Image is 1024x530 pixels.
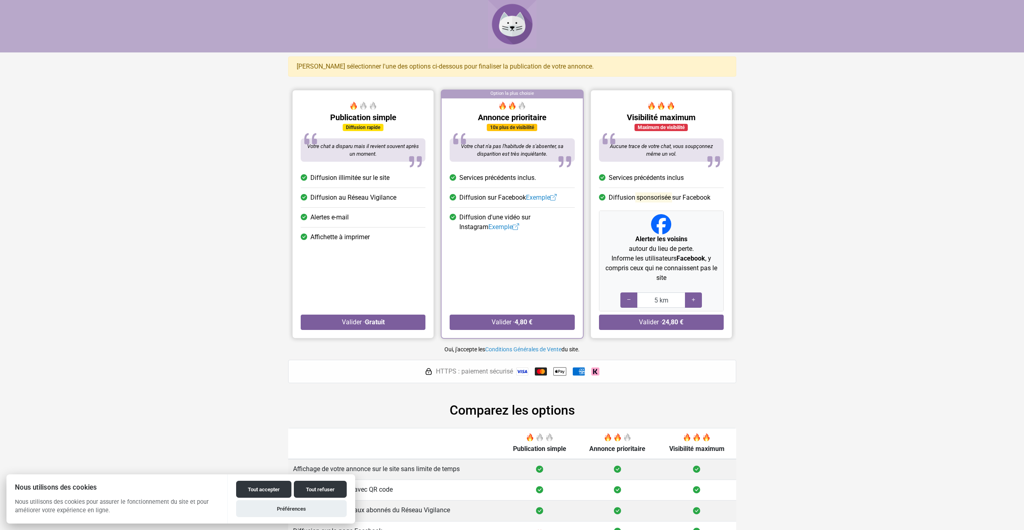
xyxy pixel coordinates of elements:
img: Facebook [651,214,671,234]
span: Services précédents inclus [608,173,683,183]
img: Klarna [591,367,599,376]
td: 1 diffusion par email aux abonnés du Réseau Vigilance [288,501,502,521]
a: Conditions Générales de Vente [485,346,561,353]
small: Oui, j'accepte les du site. [444,346,580,353]
h5: Visibilité maximum [599,113,723,122]
span: Diffusion sur Facebook [608,193,710,202]
h5: Annonce prioritaire [450,113,574,122]
strong: Alerter les voisins [635,235,687,243]
div: Diffusion rapide [343,124,383,131]
div: 10x plus de visibilité [487,124,537,131]
button: Valider ·Gratuit [301,315,425,330]
span: Diffusion illimitée sur le site [310,173,389,183]
strong: 24,80 € [662,318,683,326]
span: Annonce prioritaire [589,445,645,453]
button: Valider ·24,80 € [599,315,723,330]
a: Exemple [526,194,557,201]
img: Visa [516,367,528,376]
mark: sponsorisée [635,192,672,202]
span: Alertes e-mail [310,213,349,222]
div: Maximum de visibilité [635,124,688,131]
strong: 4,80 € [515,318,532,326]
span: Votre chat a disparu mais il revient souvent après un moment. [307,143,419,157]
button: Tout refuser [294,481,347,498]
img: American Express [573,367,585,376]
img: Apple Pay [553,365,566,378]
button: Tout accepter [236,481,291,498]
p: autour du lieu de perte. [602,234,720,254]
span: Diffusion au Réseau Vigilance [310,193,396,202]
td: Affichage de votre annonce sur le site sans limite de temps [288,459,502,480]
h5: Publication simple [301,113,425,122]
strong: Gratuit [364,318,384,326]
span: Aucune trace de votre chat, vous soupçonnez même un vol. [609,143,712,157]
span: Diffusion sur Facebook [459,193,557,202]
span: Services précédents inclus. [459,173,536,183]
p: Nous utilisons des cookies pour assurer le fonctionnement du site et pour améliorer votre expérie... [6,498,227,521]
div: Option la plus choisie [442,90,582,98]
span: Publication simple [513,445,566,453]
p: Informe les utilisateurs , y compris ceux qui ne connaissent pas le site [602,254,720,283]
strong: Facebook [676,255,705,262]
img: HTTPS : paiement sécurisé [425,367,433,376]
button: Valider ·4,80 € [450,315,574,330]
h2: Comparez les options [288,403,736,418]
span: HTTPS : paiement sécurisé [436,367,513,376]
a: Exemple [488,223,519,231]
button: Préférences [236,500,347,517]
span: Affichette à imprimer [310,232,370,242]
h2: Nous utilisons des cookies [6,484,227,491]
td: Affichette à imprimer avec QR code [288,480,502,500]
span: Diffusion d'une vidéo sur Instagram [459,213,574,232]
span: Visibilité maximum [669,445,725,453]
span: Votre chat n'a pas l'habitude de s'absenter, sa disparition est très inquiétante. [461,143,563,157]
img: Mastercard [535,367,547,376]
div: [PERSON_NAME] sélectionner l'une des options ci-dessous pour finaliser la publication de votre an... [288,56,736,77]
